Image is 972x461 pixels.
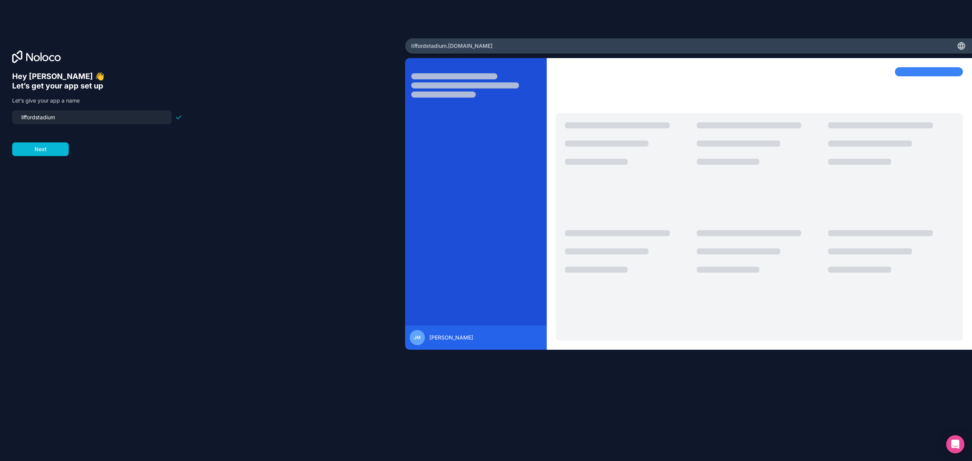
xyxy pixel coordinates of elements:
[411,42,492,50] span: liffordstadium .[DOMAIN_NAME]
[17,112,167,123] input: my-team
[12,97,182,104] p: Let’s give your app a name
[12,81,182,91] h6: Let’s get your app set up
[414,335,421,341] span: JM
[429,334,473,341] span: [PERSON_NAME]
[12,142,69,156] button: Next
[12,72,182,81] h6: Hey [PERSON_NAME] 👋
[946,435,964,453] div: Open Intercom Messenger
